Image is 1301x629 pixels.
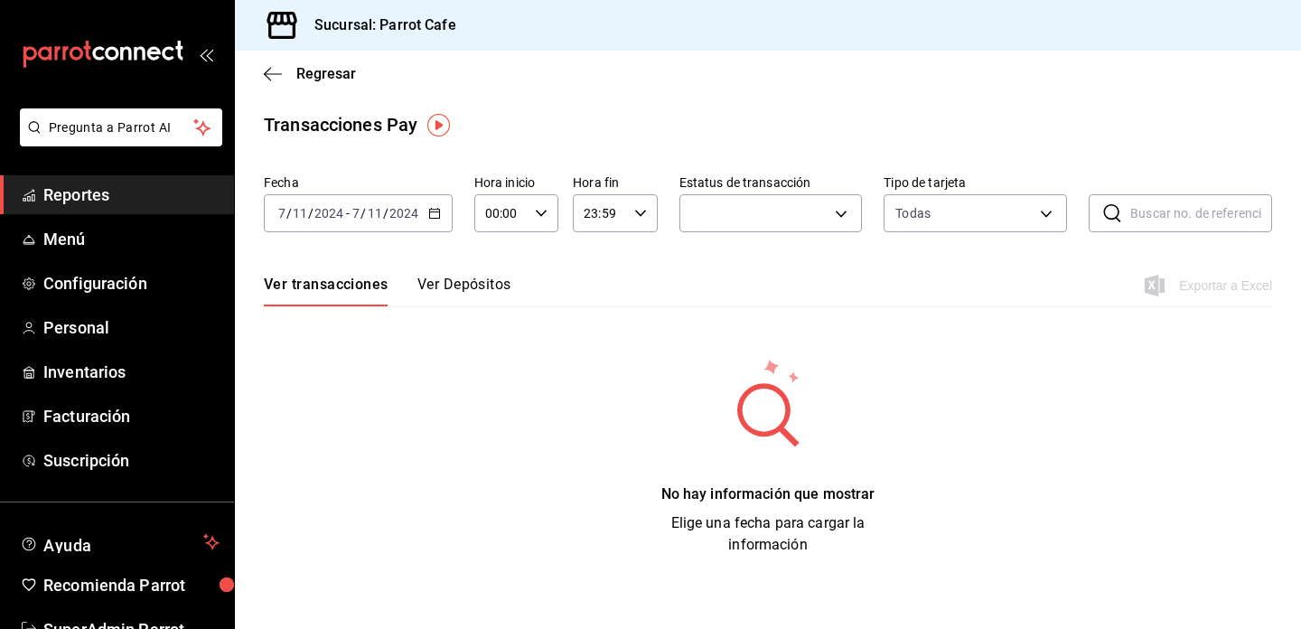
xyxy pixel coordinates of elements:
span: Pregunta a Parrot AI [49,118,194,137]
label: Tipo de tarjeta [884,176,1067,189]
span: Suscripción [43,448,220,473]
span: / [383,206,388,221]
div: Todas [895,204,931,222]
div: Transacciones Pay [264,111,417,138]
div: navigation tabs [264,276,511,306]
span: Facturación [43,404,220,428]
span: Personal [43,315,220,340]
button: Ver Depósitos [417,276,511,306]
span: Regresar [296,65,356,82]
span: Inventarios [43,360,220,384]
input: ---- [314,206,344,221]
label: Fecha [264,176,453,189]
span: Configuración [43,271,220,296]
h3: Sucursal: Parrot Cafe [300,14,456,36]
span: - [346,206,350,221]
span: Reportes [43,183,220,207]
span: / [308,206,314,221]
span: Recomienda Parrot [43,573,220,597]
button: open_drawer_menu [199,47,213,61]
input: Buscar no. de referencia [1130,195,1272,231]
input: ---- [388,206,419,221]
div: No hay información que mostrar [632,483,903,505]
input: -- [292,206,308,221]
button: Regresar [264,65,356,82]
button: Ver transacciones [264,276,388,306]
label: Hora fin [573,176,657,189]
span: Menú [43,227,220,251]
span: / [360,206,366,221]
label: Hora inicio [474,176,558,189]
span: / [286,206,292,221]
label: Estatus de transacción [679,176,863,189]
img: Tooltip marker [427,114,450,136]
span: Ayuda [43,531,196,553]
input: -- [277,206,286,221]
span: Elige una fecha para cargar la información [671,514,866,553]
a: Pregunta a Parrot AI [13,131,222,150]
input: -- [367,206,383,221]
button: Pregunta a Parrot AI [20,108,222,146]
input: -- [351,206,360,221]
